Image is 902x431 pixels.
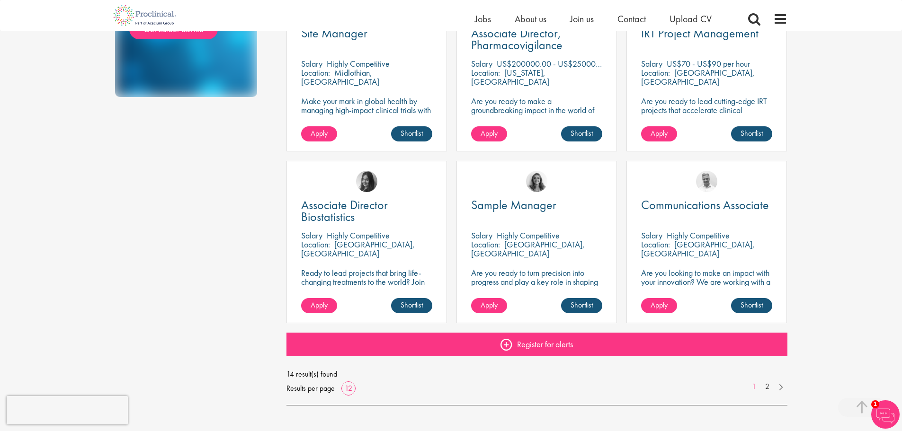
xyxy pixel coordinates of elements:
[475,13,491,25] a: Jobs
[471,25,563,53] span: Associate Director, Pharmacovigilance
[471,239,500,250] span: Location:
[301,25,367,41] span: Site Manager
[641,25,759,41] span: IRT Project Management
[301,197,388,225] span: Associate Director Biostatistics
[301,27,432,39] a: Site Manager
[497,58,648,69] p: US$200000.00 - US$250000.00 per annum
[471,230,492,241] span: Salary
[651,300,668,310] span: Apply
[311,128,328,138] span: Apply
[641,298,677,313] a: Apply
[391,298,432,313] a: Shortlist
[641,67,755,87] p: [GEOGRAPHIC_DATA], [GEOGRAPHIC_DATA]
[667,58,750,69] p: US$70 - US$90 per hour
[7,396,128,424] iframe: reCAPTCHA
[471,239,585,259] p: [GEOGRAPHIC_DATA], [GEOGRAPHIC_DATA]
[471,67,549,87] p: [US_STATE], [GEOGRAPHIC_DATA]
[471,67,500,78] span: Location:
[471,126,507,141] a: Apply
[667,230,730,241] p: Highly Competitive
[471,199,602,211] a: Sample Manager
[471,58,492,69] span: Salary
[471,268,602,295] p: Are you ready to turn precision into progress and play a key role in shaping the future of pharma...
[641,197,769,213] span: Communications Associate
[327,58,390,69] p: Highly Competitive
[301,298,337,313] a: Apply
[471,27,602,51] a: Associate Director, Pharmacovigilance
[641,239,670,250] span: Location:
[641,97,772,123] p: Are you ready to lead cutting-edge IRT projects that accelerate clinical breakthroughs in biotech?
[641,67,670,78] span: Location:
[696,171,717,192] img: Joshua Bye
[471,298,507,313] a: Apply
[327,230,390,241] p: Highly Competitive
[301,126,337,141] a: Apply
[356,171,377,192] img: Heidi Hennigan
[570,13,594,25] a: Join us
[301,268,432,313] p: Ready to lead projects that bring life-changing treatments to the world? Join our client at the f...
[670,13,712,25] a: Upload CV
[301,67,330,78] span: Location:
[301,58,322,69] span: Salary
[561,298,602,313] a: Shortlist
[871,400,879,408] span: 1
[641,199,772,211] a: Communications Associate
[481,300,498,310] span: Apply
[651,128,668,138] span: Apply
[641,27,772,39] a: IRT Project Management
[471,197,556,213] span: Sample Manager
[641,126,677,141] a: Apply
[747,381,761,392] a: 1
[286,367,787,381] span: 14 result(s) found
[617,13,646,25] a: Contact
[301,239,330,250] span: Location:
[497,230,560,241] p: Highly Competitive
[286,381,335,396] span: Results per page
[871,400,900,429] img: Chatbot
[641,58,662,69] span: Salary
[301,199,432,223] a: Associate Director Biostatistics
[760,381,774,392] a: 2
[301,230,322,241] span: Salary
[641,239,755,259] p: [GEOGRAPHIC_DATA], [GEOGRAPHIC_DATA]
[311,300,328,310] span: Apply
[301,67,379,87] p: Midlothian, [GEOGRAPHIC_DATA]
[731,298,772,313] a: Shortlist
[641,268,772,322] p: Are you looking to make an impact with your innovation? We are working with a well-established ph...
[515,13,546,25] a: About us
[341,383,356,393] a: 12
[561,126,602,141] a: Shortlist
[391,126,432,141] a: Shortlist
[301,239,415,259] p: [GEOGRAPHIC_DATA], [GEOGRAPHIC_DATA]
[286,333,787,356] a: Register for alerts
[641,230,662,241] span: Salary
[731,126,772,141] a: Shortlist
[471,97,602,141] p: Are you ready to make a groundbreaking impact in the world of biotechnology? Join a growing compa...
[526,171,547,192] img: Jackie Cerchio
[481,128,498,138] span: Apply
[301,97,432,123] p: Make your mark in global health by managing high-impact clinical trials with a leading CRO.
